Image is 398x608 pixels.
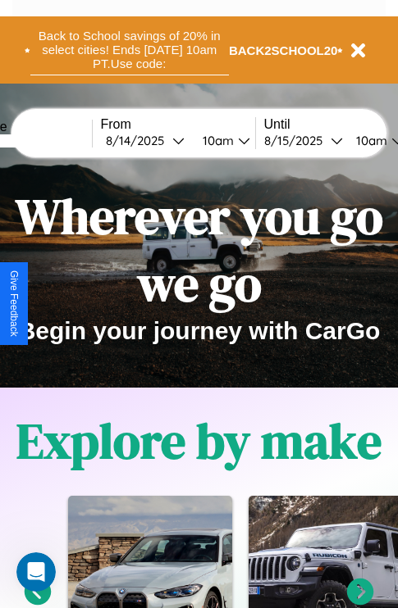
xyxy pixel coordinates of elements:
[8,270,20,337] div: Give Feedback
[348,133,391,148] div: 10am
[101,117,255,132] label: From
[190,132,255,149] button: 10am
[194,133,238,148] div: 10am
[16,407,382,474] h1: Explore by make
[264,133,331,148] div: 8 / 15 / 2025
[101,132,190,149] button: 8/14/2025
[106,133,172,148] div: 8 / 14 / 2025
[229,43,338,57] b: BACK2SCHOOL20
[16,552,56,592] iframe: Intercom live chat
[30,25,229,75] button: Back to School savings of 20% in select cities! Ends [DATE] 10am PT.Use code:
